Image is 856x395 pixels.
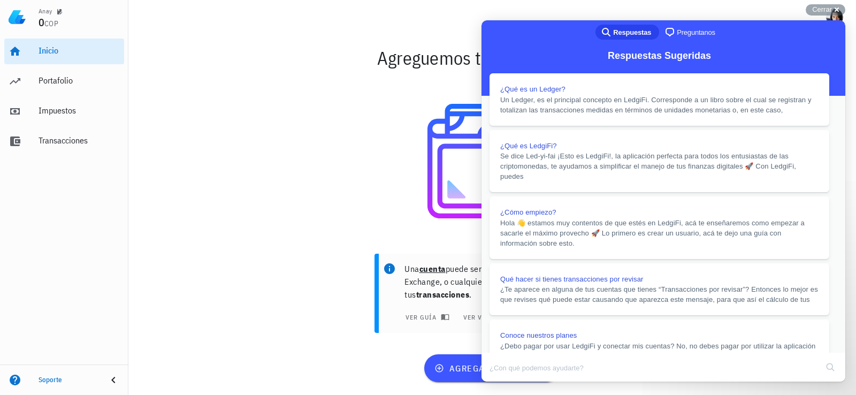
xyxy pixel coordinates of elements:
[39,376,98,384] div: Soporte
[812,5,832,13] span: Cerrar
[9,9,26,26] img: LedgiFi
[175,41,809,75] div: Agreguemos tu primera cuenta
[404,313,447,321] span: ver guía
[4,69,124,94] a: Portafolio
[416,289,470,300] b: transacciones
[44,19,58,28] span: COP
[806,4,845,16] button: Cerrar
[398,309,454,324] button: ver guía
[4,39,124,64] a: Inicio
[826,9,843,26] div: avatar
[39,75,120,86] div: Portafolio
[39,135,120,146] div: Transacciones
[4,98,124,124] a: Impuestos
[39,45,120,56] div: Inicio
[424,354,560,382] button: agregar una cuenta
[39,7,52,16] div: Anay
[39,105,120,116] div: Impuestos
[404,262,601,301] p: Una puede ser una billetera de Bitcoin, un Exchange, o cualquier otro elemento que contenga tus .
[437,363,547,374] span: agregar una cuenta
[39,15,44,29] span: 0
[462,313,509,321] span: ver video
[419,263,446,274] b: cuenta
[456,309,516,324] a: ver video
[4,128,124,154] a: Transacciones
[481,20,845,382] iframe: Help Scout Beacon - Live Chat, Contact Form, and Knowledge Base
